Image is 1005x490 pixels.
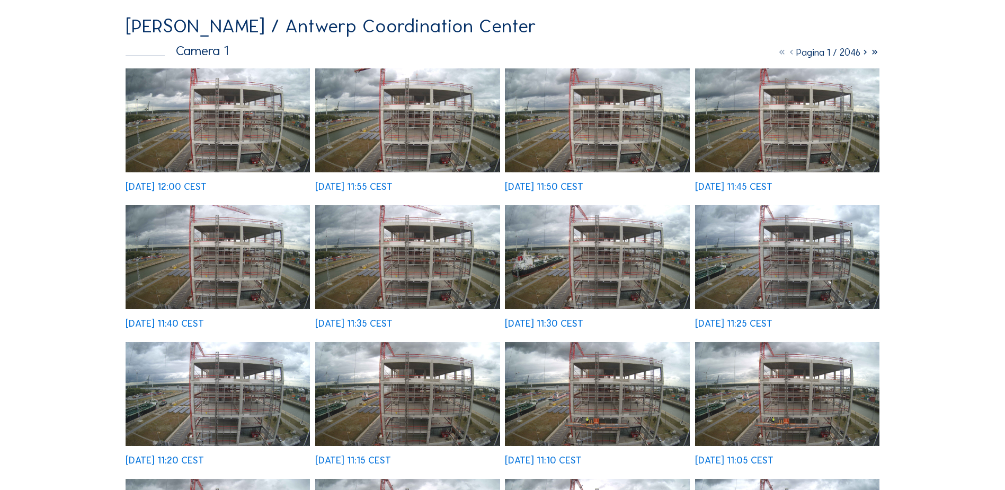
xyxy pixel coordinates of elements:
[505,456,582,465] div: [DATE] 11:10 CEST
[695,205,879,309] img: image_52727562
[126,68,310,172] img: image_52728580
[695,456,773,465] div: [DATE] 11:05 CEST
[695,68,879,172] img: image_52728142
[695,342,879,446] img: image_52727048
[505,319,583,328] div: [DATE] 11:30 CEST
[505,68,689,172] img: image_52728283
[315,342,500,446] img: image_52727354
[796,47,860,58] span: Pagina 1 / 2046
[695,319,772,328] div: [DATE] 11:25 CEST
[505,342,689,446] img: image_52727186
[126,182,207,191] div: [DATE] 12:00 CEST
[315,182,393,191] div: [DATE] 11:55 CEST
[315,205,500,309] img: image_52727845
[505,182,583,191] div: [DATE] 11:50 CEST
[126,319,204,328] div: [DATE] 11:40 CEST
[126,44,228,57] div: Camera 1
[315,319,393,328] div: [DATE] 11:35 CEST
[126,342,310,446] img: image_52727495
[126,456,204,465] div: [DATE] 11:20 CEST
[695,182,772,191] div: [DATE] 11:45 CEST
[126,205,310,309] img: image_52727996
[505,205,689,309] img: image_52727695
[315,456,391,465] div: [DATE] 11:15 CEST
[126,16,536,36] div: [PERSON_NAME] / Antwerp Coordination Center
[315,68,500,172] img: image_52728436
